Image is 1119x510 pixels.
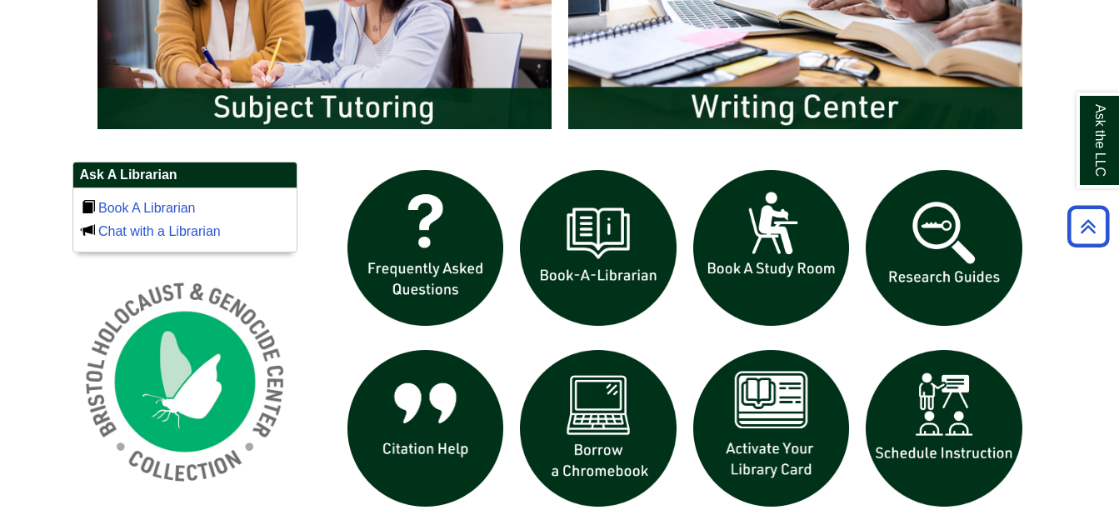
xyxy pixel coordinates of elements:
img: book a study room icon links to book a study room web page [685,162,858,335]
img: Research Guides icon links to research guides web page [857,162,1031,335]
a: Back to Top [1062,215,1115,237]
img: Book a Librarian icon links to book a librarian web page [512,162,685,335]
a: Book A Librarian [98,201,196,215]
img: frequently asked questions [339,162,512,335]
h2: Ask A Librarian [73,162,297,188]
img: Holocaust and Genocide Collection [72,269,297,494]
a: Chat with a Librarian [98,224,221,238]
